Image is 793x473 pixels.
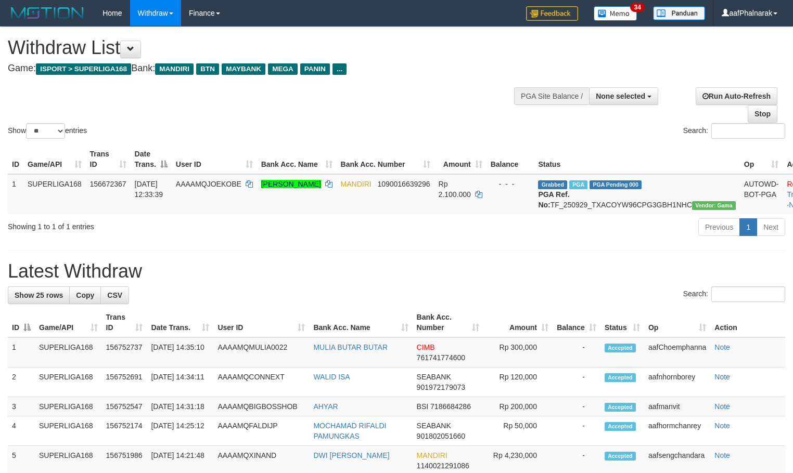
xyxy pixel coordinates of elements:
a: Note [714,402,730,411]
td: 156752737 [102,337,147,367]
span: AAAAMQJOEKOBE [176,180,241,188]
img: Button%20Memo.svg [594,6,637,21]
a: WALID ISA [313,373,350,381]
span: SEABANK [417,373,451,381]
span: CSV [107,291,122,299]
th: Date Trans.: activate to sort column ascending [147,308,213,337]
th: Bank Acc. Name: activate to sort column ascending [309,308,412,337]
span: SEABANK [417,422,451,430]
td: - [553,416,600,446]
span: MEGA [268,63,298,75]
td: aafmanvit [644,397,710,416]
th: Balance: activate to sort column ascending [553,308,600,337]
th: Amount: activate to sort column ascending [483,308,553,337]
img: panduan.png [653,6,705,20]
td: AUTOWD-BOT-PGA [740,174,783,214]
input: Search: [711,286,785,302]
span: Copy 7186684286 to clipboard [430,402,471,411]
th: Op: activate to sort column ascending [644,308,710,337]
span: Copy [76,291,94,299]
img: Feedback.jpg [526,6,578,21]
a: Note [714,422,730,430]
div: Showing 1 to 1 of 1 entries [8,217,323,232]
th: Trans ID: activate to sort column ascending [86,144,131,174]
td: AAAAMQCONNEXT [213,367,309,397]
td: aafChoemphanna [644,337,710,367]
div: - - - [491,179,530,189]
th: ID [8,144,23,174]
th: User ID: activate to sort column ascending [172,144,257,174]
td: 3 [8,397,35,416]
td: Rp 300,000 [483,337,553,367]
td: Rp 120,000 [483,367,553,397]
td: 1 [8,337,35,367]
th: User ID: activate to sort column ascending [213,308,309,337]
span: 34 [630,3,644,12]
td: [DATE] 14:31:18 [147,397,213,416]
span: Copy 901972179073 to clipboard [417,383,465,391]
span: BTN [196,63,219,75]
th: Op: activate to sort column ascending [740,144,783,174]
th: Bank Acc. Name: activate to sort column ascending [257,144,337,174]
span: Accepted [605,403,636,412]
span: Rp 2.100.000 [439,180,471,199]
td: 156752547 [102,397,147,416]
a: Note [714,373,730,381]
th: ID: activate to sort column descending [8,308,35,337]
span: Show 25 rows [15,291,63,299]
a: Show 25 rows [8,286,70,304]
span: Accepted [605,344,636,352]
th: Date Trans.: activate to sort column descending [131,144,172,174]
h1: Latest Withdraw [8,261,785,282]
td: Rp 200,000 [483,397,553,416]
th: Trans ID: activate to sort column ascending [102,308,147,337]
th: Status [534,144,739,174]
a: Note [714,343,730,351]
h1: Withdraw List [8,37,518,58]
span: Accepted [605,373,636,382]
td: aafnhornborey [644,367,710,397]
th: Game/API: activate to sort column ascending [35,308,102,337]
td: SUPERLIGA168 [35,337,102,367]
a: MULIA BUTAR BUTAR [313,343,388,351]
td: TF_250929_TXACOYW96CPG3GBH1NHC [534,174,739,214]
span: Copy 1090016639296 to clipboard [377,180,430,188]
td: 2 [8,367,35,397]
td: - [553,337,600,367]
a: CSV [100,286,129,304]
h4: Game: Bank: [8,63,518,74]
span: PANIN [300,63,330,75]
td: 1 [8,174,23,214]
span: Copy 901802051660 to clipboard [417,432,465,440]
td: SUPERLIGA168 [23,174,86,214]
span: ... [332,63,347,75]
th: Amount: activate to sort column ascending [434,144,487,174]
span: None selected [596,92,645,100]
td: AAAAMQFALDIJP [213,416,309,446]
a: AHYAR [313,402,338,411]
span: MANDIRI [341,180,372,188]
a: MOCHAMAD RIFALDI PAMUNGKAS [313,422,386,440]
a: Previous [698,218,740,236]
b: PGA Ref. No: [538,190,569,209]
td: SUPERLIGA168 [35,367,102,397]
th: Action [710,308,785,337]
span: MANDIRI [417,451,447,459]
label: Search: [683,286,785,302]
span: ISPORT > SUPERLIGA168 [36,63,131,75]
span: Vendor URL: https://trx31.1velocity.biz [692,201,736,210]
th: Bank Acc. Number: activate to sort column ascending [413,308,483,337]
th: Balance [487,144,534,174]
th: Game/API: activate to sort column ascending [23,144,86,174]
a: DWI [PERSON_NAME] [313,451,389,459]
td: 4 [8,416,35,446]
td: [DATE] 14:25:12 [147,416,213,446]
span: CIMB [417,343,435,351]
button: None selected [589,87,658,105]
a: Copy [69,286,101,304]
span: PGA Pending [590,180,642,189]
span: BSI [417,402,429,411]
td: - [553,367,600,397]
select: Showentries [26,123,65,139]
span: 156672367 [90,180,126,188]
